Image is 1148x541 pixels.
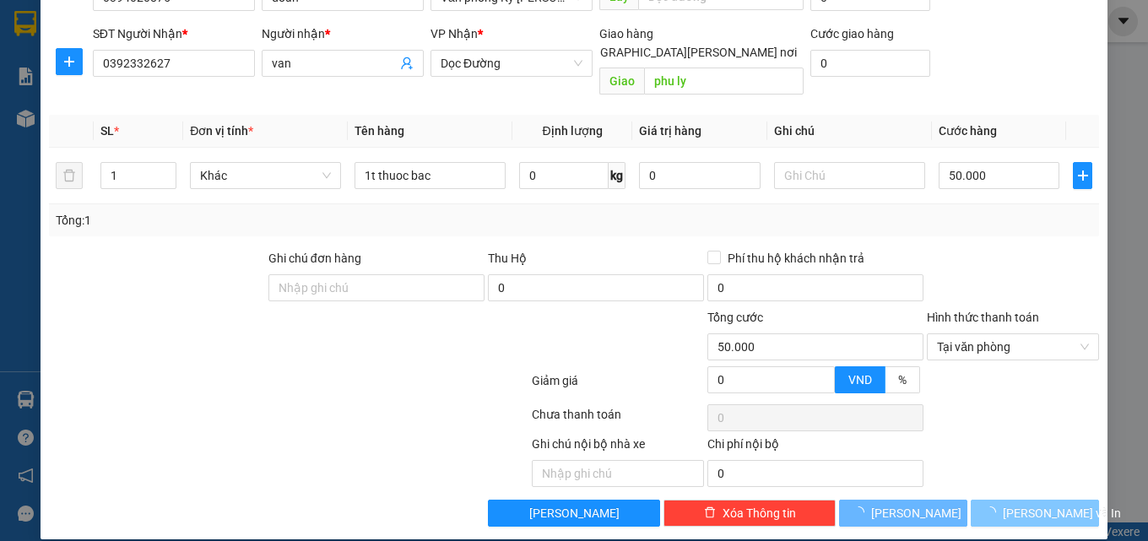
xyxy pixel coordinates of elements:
[937,334,1089,360] span: Tại văn phòng
[767,115,932,148] th: Ghi chú
[723,504,796,522] span: Xóa Thông tin
[56,48,83,75] button: plus
[810,50,930,77] input: Cước giao hàng
[1003,504,1121,522] span: [PERSON_NAME] và In
[543,124,603,138] span: Định lượng
[532,435,704,460] div: Ghi chú nội bộ nhà xe
[599,27,653,41] span: Giao hàng
[810,27,894,41] label: Cước giao hàng
[93,24,255,43] div: SĐT Người Nhận
[871,504,961,522] span: [PERSON_NAME]
[100,124,114,138] span: SL
[57,55,82,68] span: plus
[488,500,660,527] button: [PERSON_NAME]
[190,124,253,138] span: Đơn vị tính
[927,311,1039,324] label: Hình thức thanh toán
[848,373,872,387] span: VND
[599,68,644,95] span: Giao
[530,371,706,401] div: Giảm giá
[400,57,414,70] span: user-add
[639,162,761,189] input: 0
[639,124,701,138] span: Giá trị hàng
[939,124,997,138] span: Cước hàng
[430,27,478,41] span: VP Nhận
[971,500,1099,527] button: [PERSON_NAME] và In
[56,162,83,189] button: delete
[355,124,404,138] span: Tên hàng
[853,506,871,518] span: loading
[1073,162,1092,189] button: plus
[609,162,625,189] span: kg
[262,24,424,43] div: Người nhận
[707,435,923,460] div: Chi phí nội bộ
[704,506,716,520] span: delete
[56,211,445,230] div: Tổng: 1
[839,500,967,527] button: [PERSON_NAME]
[200,163,331,188] span: Khác
[1074,169,1091,182] span: plus
[355,162,506,189] input: VD: Bàn, Ghế
[644,68,804,95] input: Dọc đường
[774,162,925,189] input: Ghi Chú
[441,51,582,76] span: Dọc Đường
[530,405,706,435] div: Chưa thanh toán
[566,43,804,62] span: [GEOGRAPHIC_DATA][PERSON_NAME] nơi
[532,460,704,487] input: Nhập ghi chú
[488,252,527,265] span: Thu Hộ
[663,500,836,527] button: deleteXóa Thông tin
[529,504,620,522] span: [PERSON_NAME]
[707,311,763,324] span: Tổng cước
[898,373,907,387] span: %
[268,252,361,265] label: Ghi chú đơn hàng
[984,506,1003,518] span: loading
[721,249,871,268] span: Phí thu hộ khách nhận trả
[268,274,485,301] input: Ghi chú đơn hàng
